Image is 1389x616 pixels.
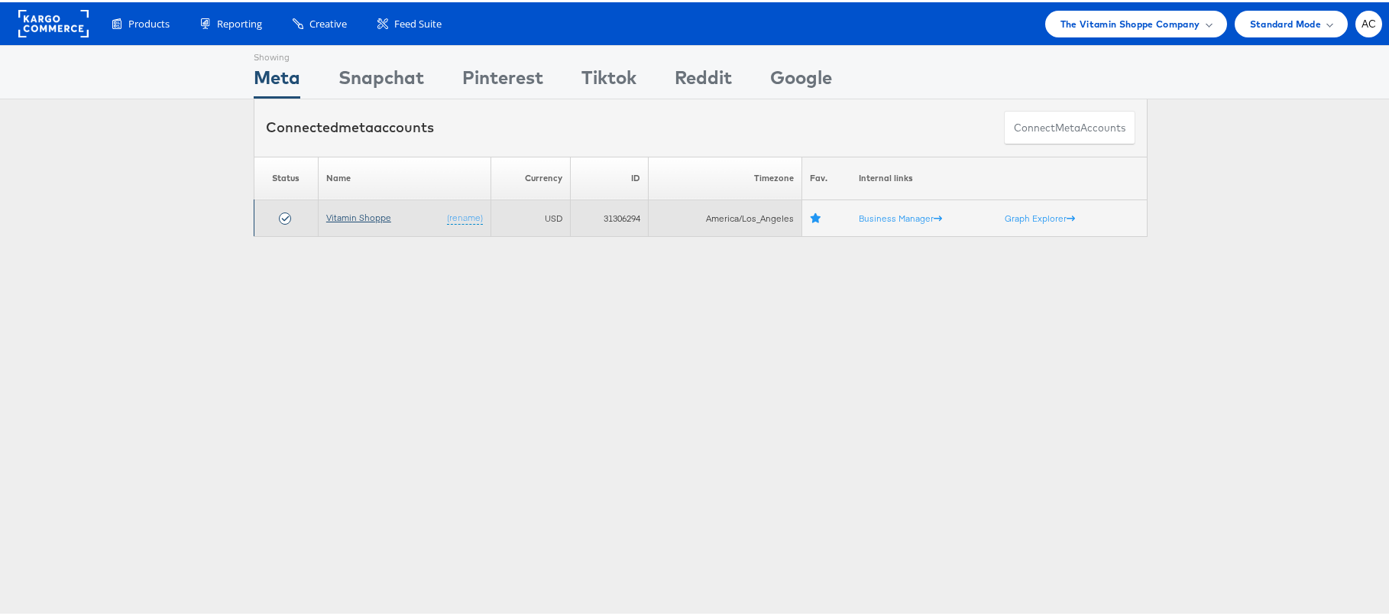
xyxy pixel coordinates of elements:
a: (rename) [447,209,483,222]
span: The Vitamin Shoppe Company [1060,14,1200,30]
div: Meta [254,62,300,96]
th: Timezone [648,154,801,198]
span: meta [1055,118,1080,133]
td: USD [491,198,571,235]
div: Pinterest [462,62,543,96]
span: Products [128,15,170,29]
div: Showing [254,44,300,62]
th: ID [570,154,648,198]
span: Feed Suite [394,15,442,29]
a: Business Manager [859,210,942,222]
div: Tiktok [581,62,636,96]
span: Standard Mode [1250,14,1321,30]
th: Currency [491,154,571,198]
div: Snapchat [338,62,424,96]
a: Vitamin Shoppe [326,209,391,221]
span: meta [338,116,374,134]
span: Reporting [217,15,262,29]
span: Creative [309,15,347,29]
span: AC [1361,17,1377,27]
button: ConnectmetaAccounts [1004,109,1135,143]
td: 31306294 [570,198,648,235]
th: Name [318,154,491,198]
div: Reddit [675,62,732,96]
a: Graph Explorer [1005,210,1075,222]
td: America/Los_Angeles [648,198,801,235]
th: Status [254,154,318,198]
div: Connected accounts [266,115,434,135]
div: Google [770,62,832,96]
